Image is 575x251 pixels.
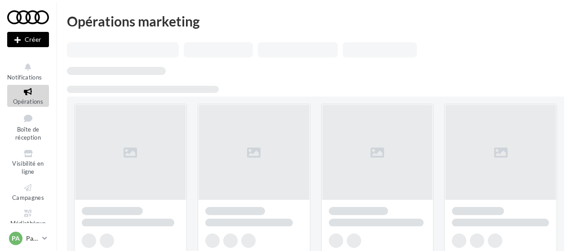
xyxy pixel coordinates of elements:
[7,85,49,107] a: Opérations
[7,230,49,247] a: PA Partenaire Audi
[7,147,49,177] a: Visibilité en ligne
[15,126,41,141] span: Boîte de réception
[7,74,42,81] span: Notifications
[7,32,49,47] div: Nouvelle campagne
[13,98,43,105] span: Opérations
[7,181,49,203] a: Campagnes
[12,160,44,176] span: Visibilité en ligne
[7,32,49,47] button: Créer
[12,194,44,201] span: Campagnes
[12,234,20,243] span: PA
[7,207,49,229] a: Médiathèque
[67,14,564,28] div: Opérations marketing
[26,234,39,243] p: Partenaire Audi
[10,220,46,227] span: Médiathèque
[7,110,49,143] a: Boîte de réception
